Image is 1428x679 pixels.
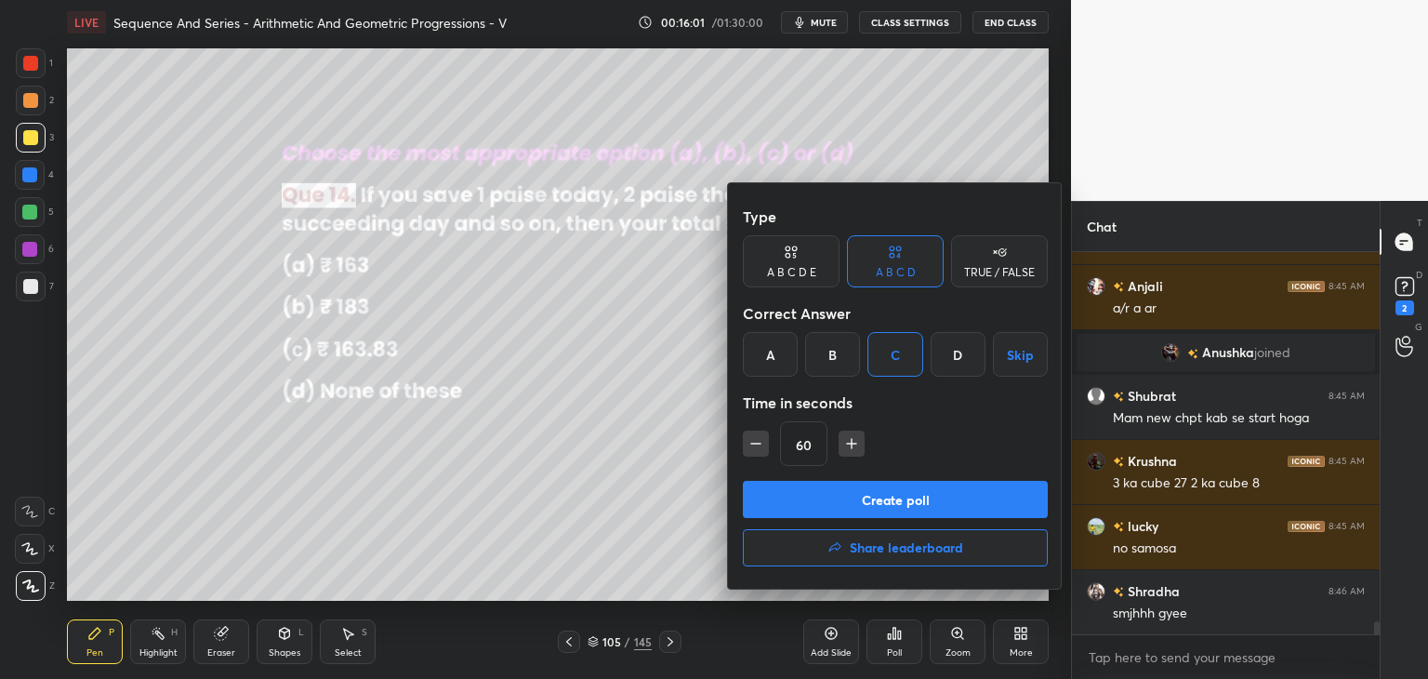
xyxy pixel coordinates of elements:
div: A B C D [876,267,916,278]
div: D [931,332,985,377]
div: B [805,332,860,377]
button: Create poll [743,481,1048,518]
button: Skip [993,332,1048,377]
div: TRUE / FALSE [964,267,1035,278]
div: Correct Answer [743,295,1048,332]
div: Time in seconds [743,384,1048,421]
div: C [867,332,922,377]
h4: Share leaderboard [850,541,963,554]
button: Share leaderboard [743,529,1048,566]
div: A B C D E [767,267,816,278]
div: Type [743,198,1048,235]
div: A [743,332,798,377]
